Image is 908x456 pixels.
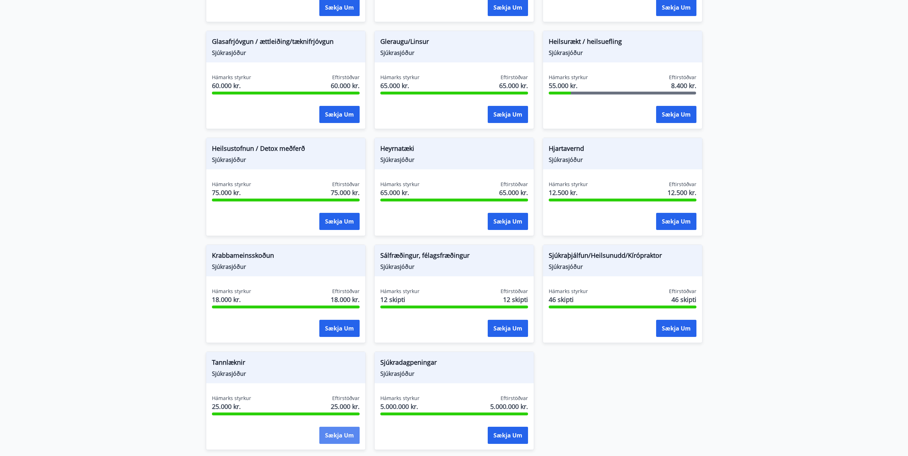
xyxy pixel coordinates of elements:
span: Sjúkraþjálfun/Heilsunudd/Kírópraktor [549,251,696,263]
span: 12 skipti [380,295,420,304]
span: Heilsustofnun / Detox meðferð [212,144,360,156]
span: 5.000.000 kr. [380,402,420,411]
span: Heyrnatæki [380,144,528,156]
button: Sækja um [656,106,696,123]
span: Glasafrjóvgun / ættleiðing/tæknifrjóvgun [212,37,360,49]
span: 60.000 kr. [331,81,360,90]
button: Sækja um [488,213,528,230]
span: 46 skipti [549,295,588,304]
span: Eftirstöðvar [501,181,528,188]
button: Sækja um [656,320,696,337]
span: Tannlæknir [212,358,360,370]
span: Sálfræðingur, félagsfræðingur [380,251,528,263]
span: Sjúkrasjóður [380,49,528,57]
span: Hámarks styrkur [212,74,251,81]
span: Eftirstöðvar [669,181,696,188]
span: 25.000 kr. [212,402,251,411]
span: Hámarks styrkur [212,288,251,295]
span: Eftirstöðvar [501,288,528,295]
span: Hámarks styrkur [212,395,251,402]
span: 12 skipti [503,295,528,304]
span: Sjúkrasjóður [212,370,360,378]
span: 75.000 kr. [331,188,360,197]
button: Sækja um [319,106,360,123]
button: Sækja um [319,320,360,337]
span: 65.000 kr. [499,81,528,90]
span: 12.500 kr. [668,188,696,197]
span: Gleraugu/Linsur [380,37,528,49]
span: Sjúkrasjóður [549,263,696,271]
span: 8.400 kr. [671,81,696,90]
button: Sækja um [319,427,360,444]
span: Sjúkrasjóður [380,156,528,164]
span: 46 skipti [671,295,696,304]
span: 75.000 kr. [212,188,251,197]
span: Eftirstöðvar [669,74,696,81]
span: 65.000 kr. [499,188,528,197]
span: 5.000.000 kr. [490,402,528,411]
span: Hámarks styrkur [549,74,588,81]
span: 60.000 kr. [212,81,251,90]
span: 65.000 kr. [380,188,420,197]
span: Hámarks styrkur [549,181,588,188]
span: Sjúkrasjóður [549,49,696,57]
span: Sjúkrasjóður [549,156,696,164]
span: Eftirstöðvar [332,395,360,402]
button: Sækja um [319,213,360,230]
span: Hámarks styrkur [549,288,588,295]
span: Eftirstöðvar [332,288,360,295]
span: 25.000 kr. [331,402,360,411]
span: Sjúkrasjóður [212,263,360,271]
button: Sækja um [488,106,528,123]
span: Eftirstöðvar [669,288,696,295]
button: Sækja um [488,320,528,337]
span: Sjúkrasjóður [212,49,360,57]
span: 18.000 kr. [212,295,251,304]
span: Sjúkrasjóður [380,263,528,271]
span: Hámarks styrkur [380,288,420,295]
span: 65.000 kr. [380,81,420,90]
button: Sækja um [488,427,528,444]
span: Sjúkrasjóður [380,370,528,378]
span: Hjartavernd [549,144,696,156]
span: Hámarks styrkur [380,74,420,81]
span: Heilsurækt / heilsuefling [549,37,696,49]
span: Sjúkradagpeningar [380,358,528,370]
span: Eftirstöðvar [501,74,528,81]
span: Hámarks styrkur [380,395,420,402]
span: Hámarks styrkur [212,181,251,188]
span: Eftirstöðvar [501,395,528,402]
button: Sækja um [656,213,696,230]
span: Eftirstöðvar [332,74,360,81]
span: Hámarks styrkur [380,181,420,188]
span: 18.000 kr. [331,295,360,304]
span: 12.500 kr. [549,188,588,197]
span: Sjúkrasjóður [212,156,360,164]
span: Krabbameinsskoðun [212,251,360,263]
span: 55.000 kr. [549,81,588,90]
span: Eftirstöðvar [332,181,360,188]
